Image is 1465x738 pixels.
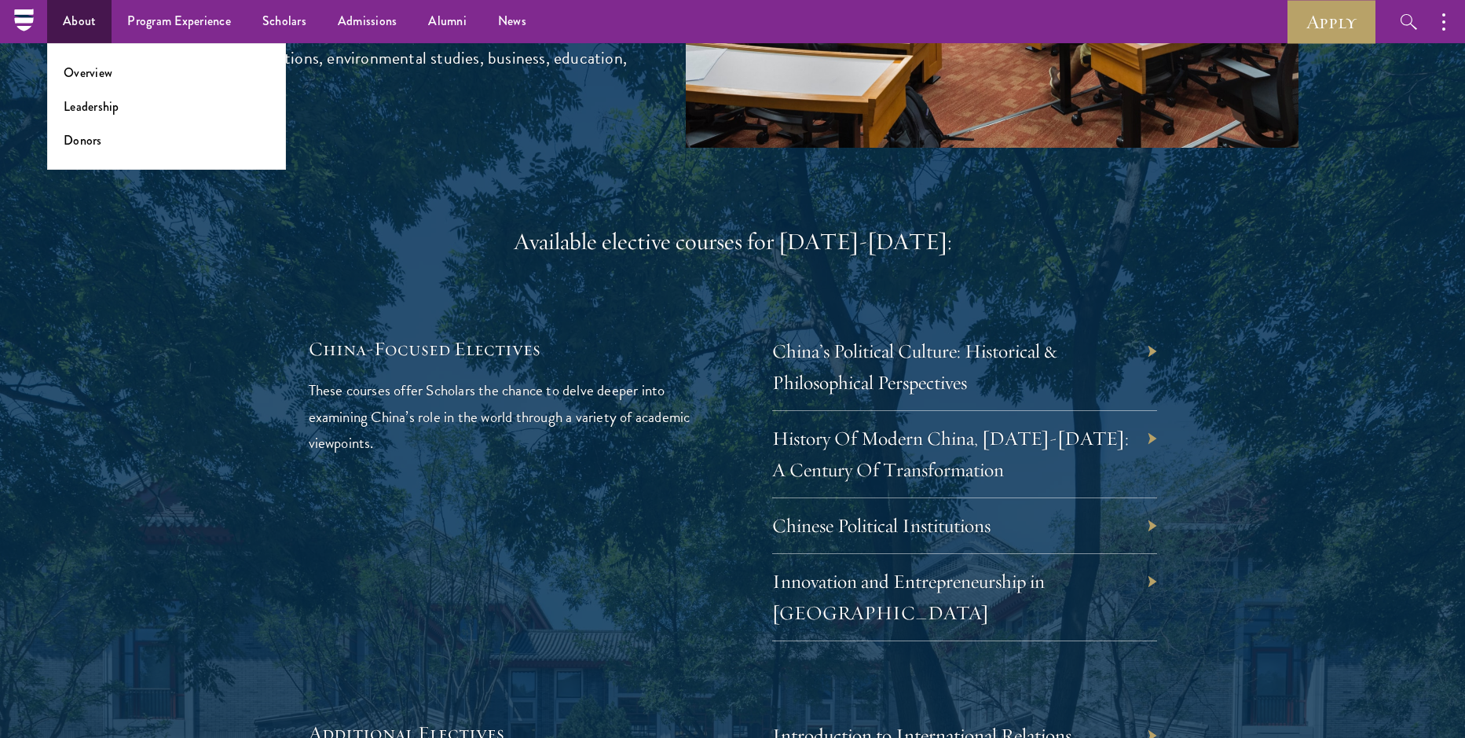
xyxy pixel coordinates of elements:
[309,226,1157,258] div: Available elective courses for [DATE]-[DATE]:
[772,339,1057,395] a: China’s Political Culture: Historical & Philosophical Perspectives
[309,336,694,362] h5: China-Focused Electives
[64,64,112,82] a: Overview
[64,97,119,116] a: Leadership
[772,426,1129,482] a: History Of Modern China, [DATE]-[DATE]: A Century Of Transformation
[772,569,1045,625] a: Innovation and Entrepreneurship in [GEOGRAPHIC_DATA]
[772,513,991,538] a: Chinese Political Institutions
[64,131,102,149] a: Donors
[309,377,694,455] p: These courses offer Scholars the chance to delve deeper into examining China’s role in the world ...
